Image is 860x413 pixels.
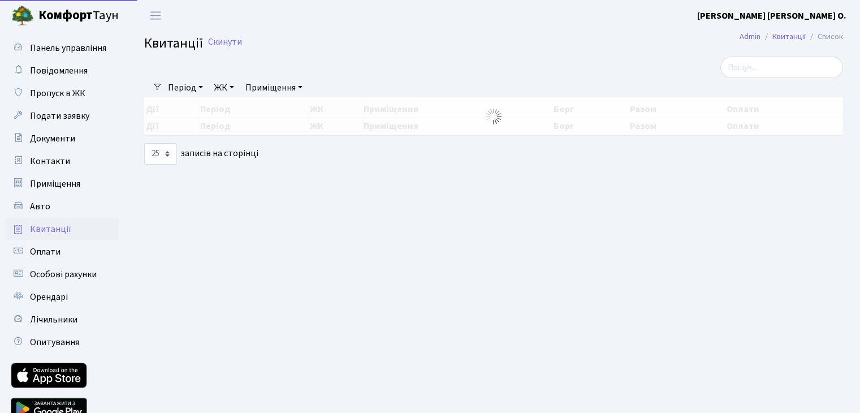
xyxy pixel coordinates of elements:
span: Подати заявку [30,110,89,122]
span: Таун [38,6,119,25]
label: записів на сторінці [144,143,258,165]
a: Приміщення [6,173,119,195]
span: Квитанції [30,223,71,235]
span: Повідомлення [30,64,88,77]
span: Оплати [30,246,60,258]
a: Авто [6,195,119,218]
span: Опитування [30,336,79,349]
a: Документи [6,127,119,150]
span: Документи [30,132,75,145]
a: Приміщення [241,78,307,97]
a: Панель управління [6,37,119,59]
span: Пропуск в ЖК [30,87,85,100]
a: [PERSON_NAME] [PERSON_NAME] О. [697,9,846,23]
a: Період [163,78,208,97]
span: Приміщення [30,178,80,190]
a: Квитанції [6,218,119,240]
a: Admin [740,31,760,42]
a: Опитування [6,331,119,354]
nav: breadcrumb [723,25,860,49]
span: Панель управління [30,42,106,54]
b: [PERSON_NAME] [PERSON_NAME] О. [697,10,846,22]
input: Пошук... [720,57,843,78]
span: Особові рахунки [30,268,97,281]
span: Квитанції [144,33,203,53]
a: Особові рахунки [6,263,119,286]
span: Лічильники [30,313,77,326]
a: Повідомлення [6,59,119,82]
a: Подати заявку [6,105,119,127]
a: Скинути [208,37,242,48]
a: Орендарі [6,286,119,308]
a: Пропуск в ЖК [6,82,119,105]
span: Контакти [30,155,70,167]
a: Контакти [6,150,119,173]
button: Переключити навігацію [141,6,170,25]
a: Квитанції [772,31,806,42]
li: Список [806,31,843,43]
span: Авто [30,200,50,213]
a: Оплати [6,240,119,263]
b: Комфорт [38,6,93,24]
select: записів на сторінці [144,143,177,165]
a: ЖК [210,78,239,97]
img: Обробка... [485,107,503,126]
span: Орендарі [30,291,68,303]
a: Лічильники [6,308,119,331]
img: logo.png [11,5,34,27]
